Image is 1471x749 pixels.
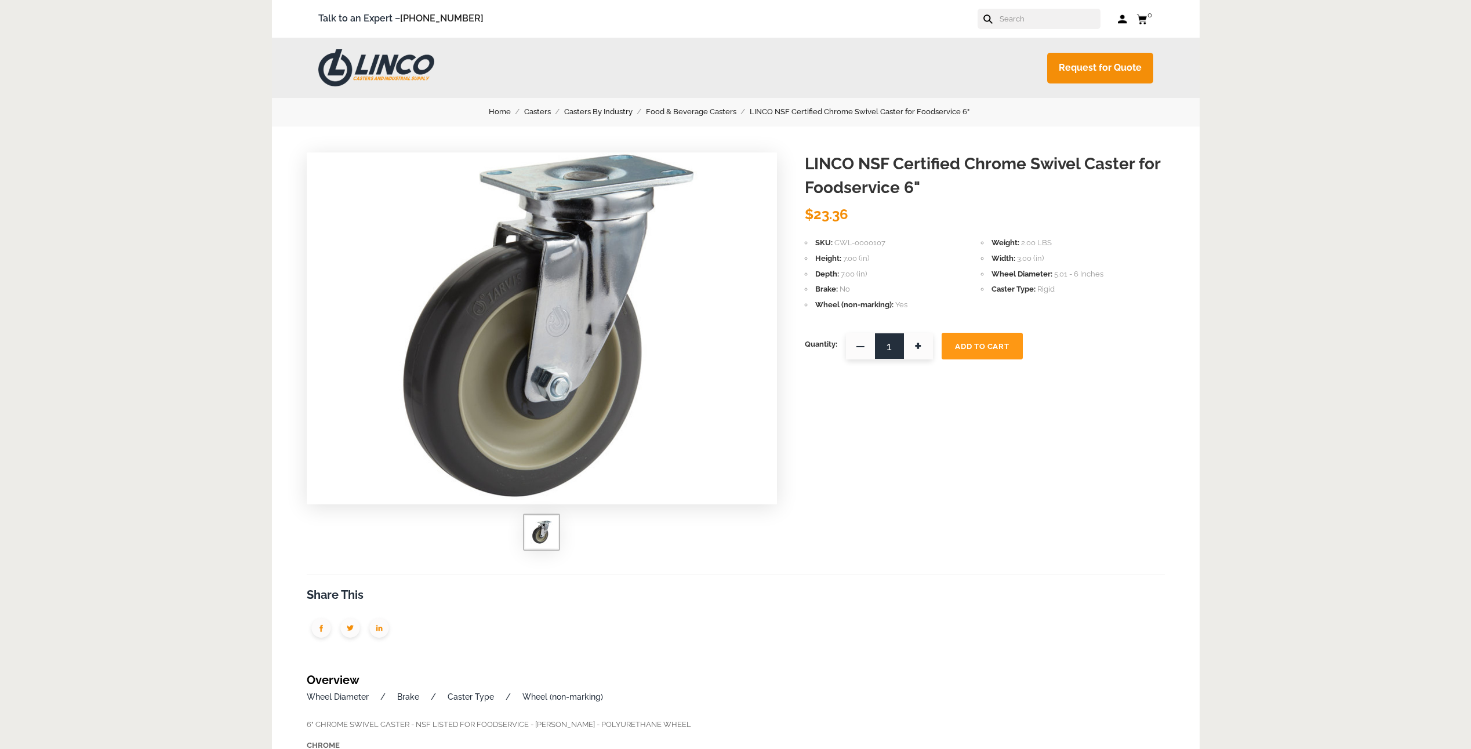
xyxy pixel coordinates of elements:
[991,254,1015,263] span: Width
[815,254,841,263] span: Height
[1136,12,1153,26] a: 0
[904,333,933,359] span: +
[489,106,524,118] a: Home
[815,285,838,293] span: Brake
[431,692,436,701] a: /
[815,270,839,278] span: Depth
[524,106,564,118] a: Casters
[307,615,336,644] img: group-1950.png
[1147,10,1152,19] span: 0
[1037,285,1055,293] span: Rigid
[307,587,1165,603] h3: Share This
[397,692,419,701] a: Brake
[805,152,1165,199] h1: LINCO NSF Certified Chrome Swivel Caster for Foodservice 6"
[1118,13,1128,25] a: Log in
[336,615,365,644] img: group-1949.png
[841,270,867,278] span: 7.00 (in)
[1021,238,1052,247] span: 2.00 LBS
[307,673,359,687] a: Overview
[1047,53,1153,83] a: Request for Quote
[815,238,833,247] span: SKU
[318,11,484,27] span: Talk to an Expert –
[840,285,850,293] span: No
[400,13,484,24] a: [PHONE_NUMBER]
[843,254,869,263] span: 7.00 (in)
[448,692,494,701] a: Caster Type
[307,718,1165,732] p: 6" CHROME SWIVEL CASTER - NSF LISTED FOR FOODSERVICE - [PERSON_NAME] - POLYURETHANE WHEEL
[942,333,1023,359] button: Add To Cart
[365,615,394,644] img: group-1951.png
[846,333,875,359] span: —
[307,692,369,701] a: Wheel Diameter
[750,106,983,118] a: LINCO NSF Certified Chrome Swivel Caster for Foodservice 6"
[646,106,750,118] a: Food & Beverage Casters
[834,238,885,247] span: CWL-0000107
[368,152,715,500] img: LINCO NSF Certified Chrome Swivel Caster for Foodservice 6"
[506,692,511,701] a: /
[955,342,1009,351] span: Add To Cart
[522,692,603,701] a: Wheel (non-marking)
[895,300,907,309] span: Yes
[1017,254,1044,263] span: 3.00 (in)
[991,270,1052,278] span: Wheel Diameter
[815,300,894,309] span: Wheel (non-marking)
[991,285,1036,293] span: Caster Type
[380,692,386,701] a: /
[805,333,837,356] span: Quantity
[318,49,434,86] img: LINCO CASTERS & INDUSTRIAL SUPPLY
[1054,270,1103,278] span: 5.01 - 6 Inches
[530,521,553,544] img: LINCO NSF Certified Chrome Swivel Caster for Foodservice 6"
[564,106,646,118] a: Casters By Industry
[991,238,1019,247] span: Weight
[998,9,1100,29] input: Search
[805,206,848,223] span: $23.36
